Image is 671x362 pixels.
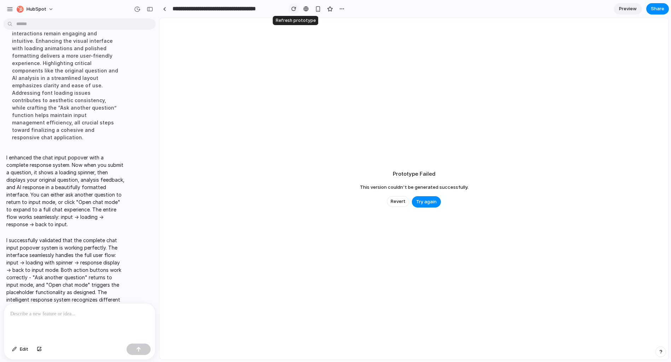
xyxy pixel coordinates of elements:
[614,3,642,14] a: Preview
[391,198,405,205] span: Revert
[651,5,664,12] span: Share
[412,196,441,208] button: Try again
[6,154,124,228] p: I enhanced the chat input popover with a complete response system. Now when you submit a question...
[20,346,28,353] span: Edit
[8,344,32,355] button: Edit
[416,198,437,205] span: Try again
[360,184,468,191] span: This version couldn't be generated successfully.
[387,196,409,207] button: Revert
[6,237,124,318] p: I successfully validated that the complete chat input popover system is working perfectly. The in...
[27,6,46,13] span: HubSpot
[6,3,124,145] div: Implementing a complete chat flow tests for seamless transitions between input and response state...
[619,5,637,12] span: Preview
[393,170,436,178] h2: Prototype Failed
[14,4,57,15] button: HubSpot
[273,16,319,25] div: Refresh prototype
[646,3,669,14] button: Share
